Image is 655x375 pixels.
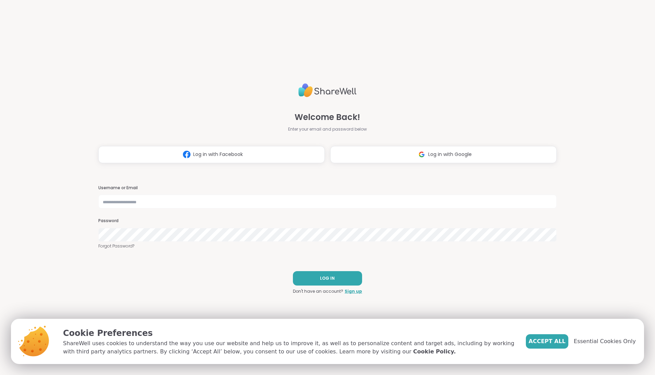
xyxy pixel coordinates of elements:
[526,334,568,349] button: Accept All
[574,337,636,346] span: Essential Cookies Only
[98,218,557,224] h3: Password
[298,81,357,100] img: ShareWell Logo
[98,185,557,191] h3: Username or Email
[98,146,325,163] button: Log in with Facebook
[330,146,557,163] button: Log in with Google
[63,339,515,356] p: ShareWell uses cookies to understand the way you use our website and help us to improve it, as we...
[428,151,472,158] span: Log in with Google
[345,288,362,294] a: Sign up
[413,348,456,356] a: Cookie Policy.
[193,151,243,158] span: Log in with Facebook
[288,126,367,132] span: Enter your email and password below
[98,243,557,249] a: Forgot Password?
[529,337,566,346] span: Accept All
[293,271,362,286] button: LOG IN
[320,275,335,281] span: LOG IN
[415,148,428,161] img: ShareWell Logomark
[63,327,515,339] p: Cookie Preferences
[180,148,193,161] img: ShareWell Logomark
[293,288,343,294] span: Don't have an account?
[295,111,360,123] span: Welcome Back!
